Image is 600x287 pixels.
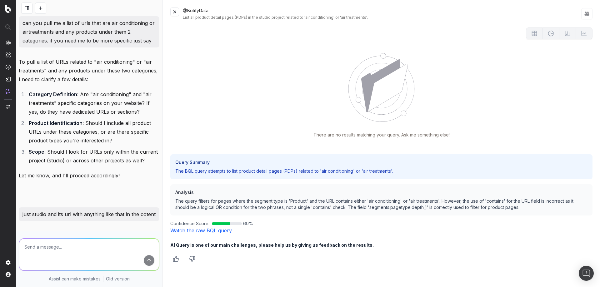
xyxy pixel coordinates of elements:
[6,260,11,265] img: Setting
[313,132,450,138] p: There are no results matching your query. Ask me something else!
[49,276,101,282] p: Assist can make mistakes
[187,253,198,265] button: Thumbs down
[22,210,156,219] p: just studio and its url with anything like that in the cotent
[6,40,11,45] img: Analytics
[175,159,587,166] h3: Query Summary
[106,276,130,282] a: Old version
[576,27,592,39] button: Not available for current data
[559,27,576,39] button: Not available for current data
[183,15,581,20] div: List all product detail pages (PDPs) in the studio project related to 'air conditioning' or 'air ...
[29,120,82,126] strong: Product Identification
[579,266,594,281] div: Open Intercom Messenger
[19,57,159,84] p: To pull a list of URLs related to "air conditioning" or "air treatments" and any products under t...
[175,189,587,195] h3: Analysis
[6,77,11,82] img: Studio
[175,198,587,210] p: The query filters for pages where the segment type is 'Product' and the URL contains either 'air ...
[5,5,11,13] img: Botify logo
[6,64,11,70] img: Activation
[526,27,543,39] button: Not available for current data
[27,90,159,116] li: : Are "air conditioning" and "air treatments" specific categories on your website? If yes, do the...
[543,27,559,39] button: Not available for current data
[170,253,182,265] button: Thumbs up
[27,147,159,165] li: : Should I look for URLs only within the current project (studio) or across other projects as well?
[348,53,415,122] img: No Data
[27,119,159,145] li: : Should I include all product URLs under these categories, or are there specific product types y...
[175,168,587,174] p: The BQL query attempts to list product detail pages (PDPs) related to 'air conditioning' or 'air ...
[6,105,10,109] img: Switch project
[22,19,156,45] p: can you pull me a list of urls that are air conditioning or airtreatments and any products under ...
[6,272,11,277] img: My account
[19,171,159,180] p: Let me know, and I'll proceed accordingly!
[29,149,44,155] strong: Scope
[170,220,209,227] span: Confidence Score:
[29,91,77,97] strong: Category Definition
[170,242,374,248] b: AI Query is one of our main challenges, please help us by giving us feedback on the results.
[183,7,581,20] div: @BotifyData
[6,88,11,94] img: Assist
[170,227,232,234] a: Watch the raw BQL query
[243,220,253,227] span: 60 %
[6,52,11,57] img: Intelligence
